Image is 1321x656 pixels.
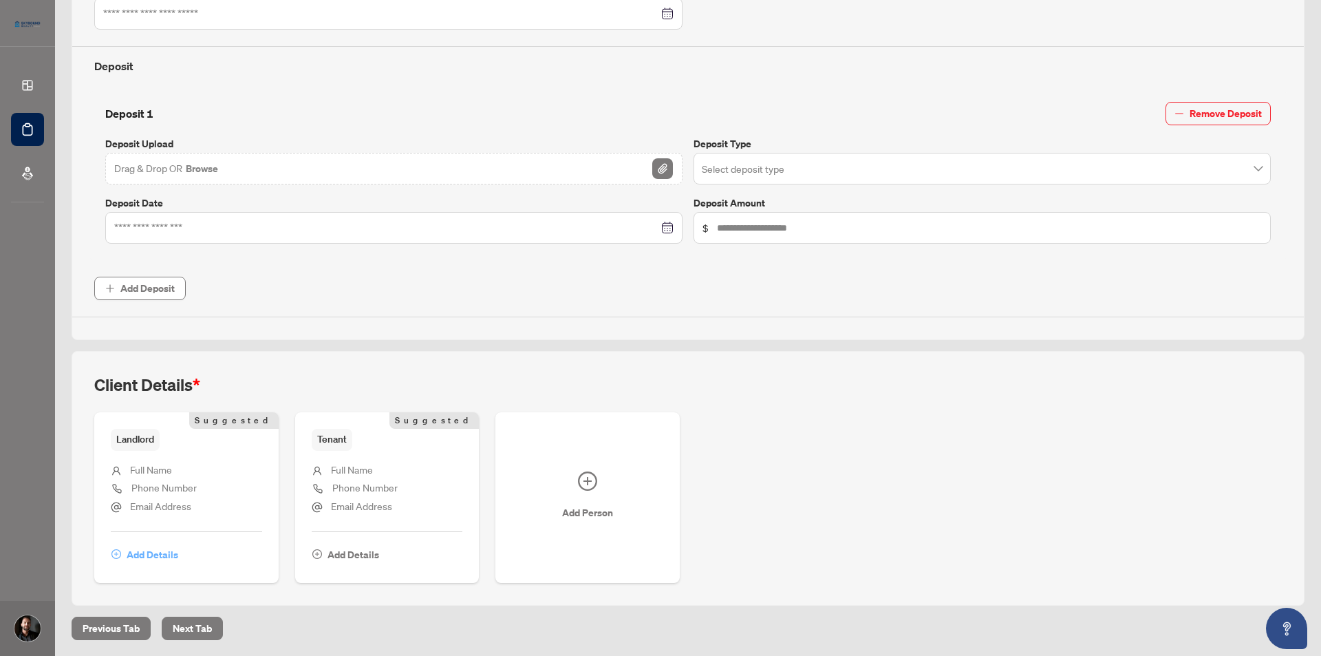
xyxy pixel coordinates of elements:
span: Remove Deposit [1190,103,1262,125]
h4: Deposit 1 [105,105,153,122]
button: Add Details [111,543,179,567]
span: plus-circle [312,549,322,559]
span: plus-circle [578,472,597,491]
span: $ [702,220,709,235]
span: Tenant [312,429,352,450]
span: Full Name [130,463,172,476]
span: Suggested [189,412,279,429]
span: Drag & Drop OR BrowseFile Attachement [105,153,683,184]
span: Email Address [130,500,191,512]
button: File Attachement [652,158,674,180]
label: Deposit Amount [694,195,1271,211]
span: Previous Tab [83,617,140,639]
span: Email Address [331,500,392,512]
span: plus [105,284,115,293]
button: Previous Tab [72,617,151,640]
label: Deposit Upload [105,136,683,151]
img: Profile Icon [14,615,41,642]
img: logo [11,17,44,31]
h2: Client Details [94,374,200,396]
span: Next Tab [173,617,212,639]
span: Full Name [331,463,373,476]
label: Deposit Date [105,195,683,211]
label: Deposit Type [694,136,1271,151]
button: Open asap [1266,608,1307,649]
span: Add Details [327,544,379,566]
button: Add Person [495,412,680,582]
span: Phone Number [332,481,398,494]
span: Phone Number [131,481,197,494]
span: minus [1174,109,1184,118]
span: plus-circle [111,549,121,559]
h4: Deposit [94,58,1282,74]
span: Add Details [127,544,178,566]
span: Landlord [111,429,160,450]
span: Drag & Drop OR [114,160,219,178]
button: Remove Deposit [1166,102,1271,125]
button: Next Tab [162,617,223,640]
span: Suggested [389,412,479,429]
span: Add Person [562,502,613,524]
button: Browse [184,160,219,178]
span: Add Deposit [120,277,175,299]
img: File Attachement [652,158,673,179]
button: Add Details [312,543,380,567]
button: Add Deposit [94,277,186,300]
